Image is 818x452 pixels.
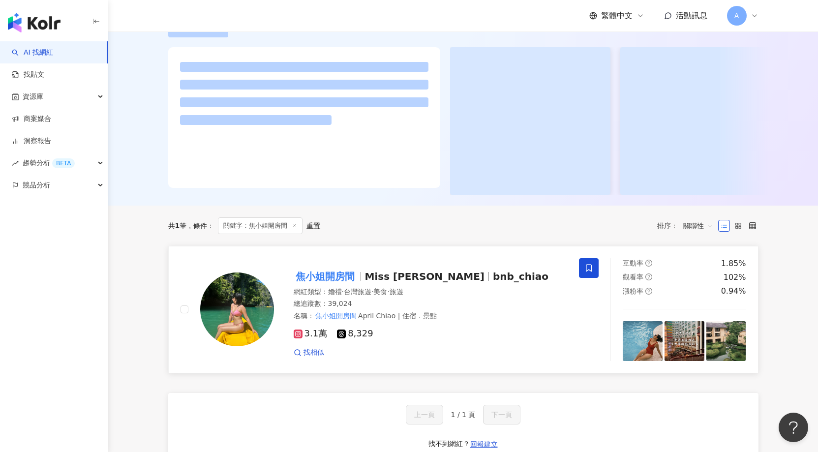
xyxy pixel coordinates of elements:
[623,259,643,267] span: 互動率
[23,86,43,108] span: 資源庫
[294,348,324,358] a: 找相似
[623,273,643,281] span: 觀看率
[200,272,274,346] img: KOL Avatar
[645,260,652,267] span: question-circle
[493,271,548,282] span: bnb_chiao
[779,413,808,442] iframe: Help Scout Beacon - Open
[12,70,44,80] a: 找貼文
[665,321,704,361] img: post-image
[294,269,357,284] mark: 焦小姐開房間
[175,222,180,230] span: 1
[390,288,403,296] span: 旅遊
[470,436,498,452] button: 回報建立
[294,287,568,297] div: 網紅類型 ：
[724,272,746,283] div: 102%
[12,136,51,146] a: 洞察報告
[645,288,652,295] span: question-circle
[373,288,387,296] span: 美食
[303,348,324,358] span: 找相似
[387,288,389,296] span: ·
[358,312,437,320] span: April Chiao | 住宿．景點
[12,48,53,58] a: searchAI 找網紅
[342,288,344,296] span: ·
[8,13,61,32] img: logo
[721,258,746,269] div: 1.85%
[683,218,713,234] span: 關聯性
[168,246,758,373] a: KOL Avatar焦小姐開房間Miss [PERSON_NAME]bnb_chiao網紅類型：婚禮·台灣旅遊·美食·旅遊總追蹤數：39,024名稱：焦小姐開房間April Chiao | 住宿...
[706,321,746,361] img: post-image
[344,288,371,296] span: 台灣旅遊
[328,288,342,296] span: 婚禮
[623,287,643,295] span: 漲粉率
[168,222,187,230] div: 共 筆
[451,411,476,419] span: 1 / 1 頁
[371,288,373,296] span: ·
[734,10,739,21] span: A
[428,439,470,449] div: 找不到網紅？
[483,405,520,424] button: 下一頁
[294,310,437,321] span: 名稱 ：
[23,174,50,196] span: 競品分析
[294,329,328,339] span: 3.1萬
[306,222,320,230] div: 重置
[721,286,746,297] div: 0.94%
[52,158,75,168] div: BETA
[365,271,485,282] span: Miss [PERSON_NAME]
[623,321,663,361] img: post-image
[12,114,51,124] a: 商案媒合
[23,152,75,174] span: 趨勢分析
[657,218,718,234] div: 排序：
[470,440,498,448] span: 回報建立
[218,217,303,234] span: 關鍵字：焦小姐開房間
[406,405,443,424] button: 上一頁
[186,222,214,230] span: 條件 ：
[676,11,707,20] span: 活動訊息
[314,310,359,321] mark: 焦小姐開房間
[12,160,19,167] span: rise
[601,10,633,21] span: 繁體中文
[645,273,652,280] span: question-circle
[294,299,568,309] div: 總追蹤數 ： 39,024
[337,329,373,339] span: 8,329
